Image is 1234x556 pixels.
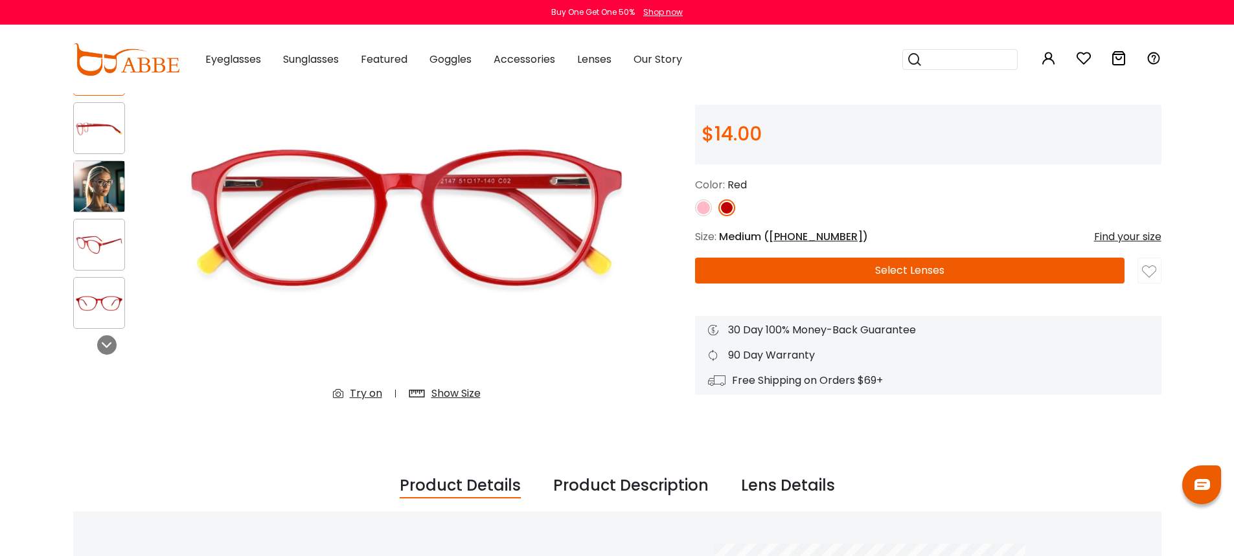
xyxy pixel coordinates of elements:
[695,229,716,244] span: Size:
[695,258,1125,284] button: Select Lenses
[634,52,682,67] span: Our Story
[637,6,683,17] a: Shop now
[551,6,635,18] div: Buy One Get One 50%
[1142,265,1156,279] img: like
[74,161,124,212] img: Fogelsville Red Acetate Eyeglasses , SpringHinges , UniversalBridgeFit Frames from ABBE Glasses
[719,229,868,244] span: Medium ( )
[708,348,1148,363] div: 90 Day Warranty
[769,229,863,244] span: [PHONE_NUMBER]
[741,474,835,498] div: Lens Details
[205,52,261,67] span: Eyeglasses
[494,52,555,67] span: Accessories
[695,177,725,192] span: Color:
[1094,229,1161,245] div: Find your size
[74,232,124,258] img: Fogelsville Red Acetate Eyeglasses , SpringHinges , UniversalBridgeFit Frames from ABBE Glasses
[708,373,1148,388] div: Free Shipping on Orders $69+
[727,177,747,192] span: Red
[74,116,124,141] img: Fogelsville Red Acetate Eyeglasses , SpringHinges , UniversalBridgeFit Frames from ABBE Glasses
[431,386,481,401] div: Show Size
[350,386,382,401] div: Try on
[361,52,407,67] span: Featured
[429,52,472,67] span: Goggles
[577,52,611,67] span: Lenses
[643,6,683,18] div: Shop now
[708,322,1148,338] div: 30 Day 100% Money-Back Guarantee
[553,474,709,498] div: Product Description
[702,120,762,148] span: $14.00
[74,291,124,316] img: Fogelsville Red Acetate Eyeglasses , SpringHinges , UniversalBridgeFit Frames from ABBE Glasses
[1194,479,1210,490] img: chat
[73,43,179,76] img: abbeglasses.com
[170,18,643,412] img: Fogelsville Red Acetate Eyeglasses , SpringHinges , UniversalBridgeFit Frames from ABBE Glasses
[283,52,339,67] span: Sunglasses
[400,474,521,498] div: Product Details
